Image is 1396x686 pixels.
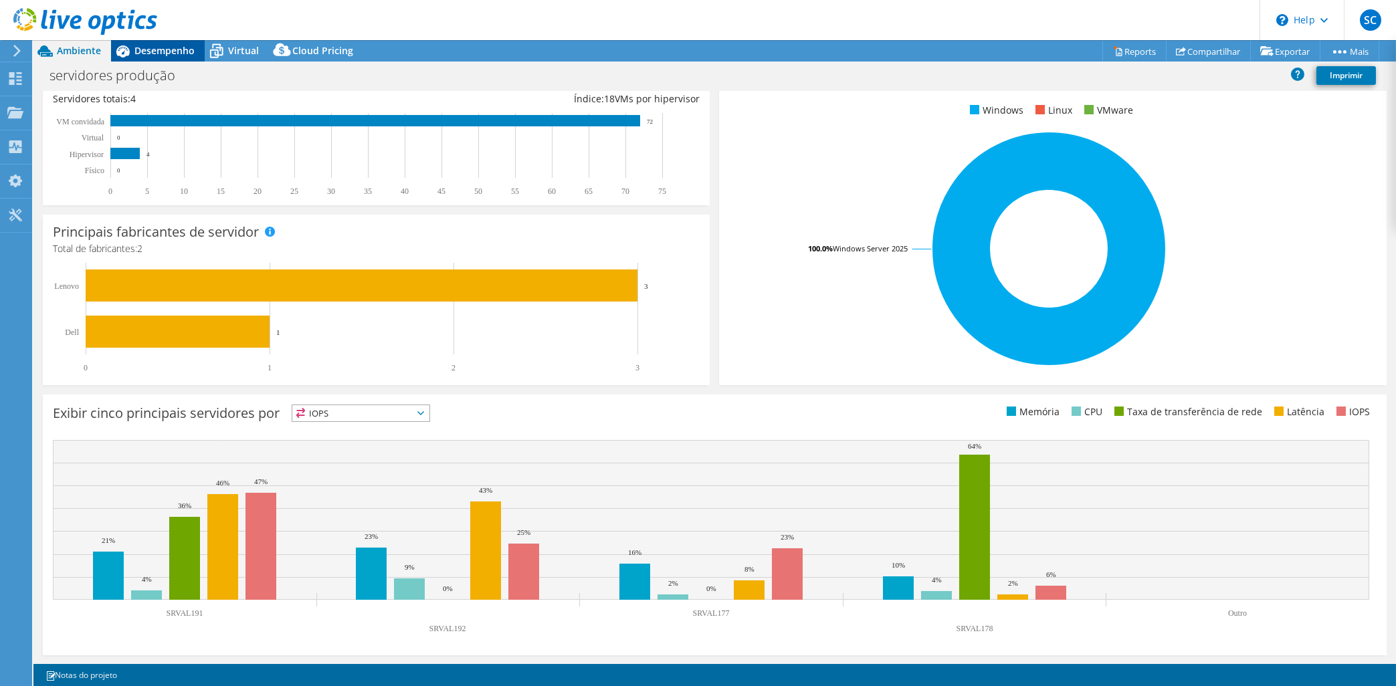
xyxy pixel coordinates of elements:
[137,242,142,255] span: 2
[276,328,280,336] text: 1
[429,624,466,633] text: SRVAL192
[134,44,195,57] span: Desempenho
[706,584,716,592] text: 0%
[1360,9,1381,31] span: SC
[180,187,188,196] text: 10
[1228,608,1247,618] text: Outro
[635,363,639,372] text: 3
[216,479,229,487] text: 46%
[56,117,104,126] text: VM convidada
[668,579,678,587] text: 2%
[479,486,492,494] text: 43%
[647,118,653,125] text: 72
[108,187,112,196] text: 0
[217,187,225,196] text: 15
[437,187,445,196] text: 45
[167,608,203,618] text: SRVAL191
[833,243,908,253] tspan: Windows Server 2025
[102,536,115,544] text: 21%
[443,584,453,592] text: 0%
[1276,14,1288,26] svg: \n
[957,624,993,633] text: SRVAL178
[892,561,905,569] text: 10%
[585,187,593,196] text: 65
[693,608,730,618] text: SRVAL177
[1046,570,1056,578] text: 6%
[142,575,152,583] text: 4%
[1320,41,1379,62] a: Mais
[781,533,794,541] text: 23%
[604,92,615,105] span: 18
[130,92,136,105] span: 4
[1081,103,1133,118] li: VMware
[1111,405,1262,419] li: Taxa de transferência de rede
[968,442,981,450] text: 64%
[1271,405,1324,419] li: Latência
[517,528,530,536] text: 25%
[1166,41,1251,62] a: Compartilhar
[621,187,629,196] text: 70
[254,477,268,485] text: 47%
[548,187,556,196] text: 60
[327,187,335,196] text: 30
[65,328,79,337] text: Dell
[54,281,79,291] text: Lenovo
[254,187,262,196] text: 20
[82,133,104,142] text: Virtual
[967,103,1023,118] li: Windows
[70,150,104,159] text: Hipervisor
[146,151,150,158] text: 4
[53,225,259,239] h3: Principais fabricantes de servidor
[628,548,641,556] text: 16%
[1333,405,1370,419] li: IOPS
[364,187,372,196] text: 35
[178,501,191,509] text: 36%
[1316,66,1376,85] a: Imprimir
[268,363,272,372] text: 1
[377,92,700,106] div: Índice: VMs por hipervisor
[744,565,755,573] text: 8%
[474,187,482,196] text: 50
[53,92,377,106] div: Servidores totais:
[511,187,519,196] text: 55
[1068,405,1102,419] li: CPU
[452,363,456,372] text: 2
[1102,41,1167,62] a: Reports
[85,166,104,175] tspan: Físico
[808,243,833,253] tspan: 100.0%
[401,187,409,196] text: 40
[36,667,126,683] a: Notas do projeto
[57,44,101,57] span: Ambiente
[290,187,298,196] text: 25
[292,405,429,421] span: IOPS
[1250,41,1320,62] a: Exportar
[658,187,666,196] text: 75
[1008,579,1018,587] text: 2%
[117,134,120,141] text: 0
[228,44,259,57] span: Virtual
[53,241,700,256] h4: Total de fabricantes:
[405,563,415,571] text: 9%
[644,282,648,290] text: 3
[365,532,378,540] text: 23%
[43,68,196,83] h1: servidores produção
[145,187,149,196] text: 5
[117,167,120,174] text: 0
[932,576,942,584] text: 4%
[1003,405,1060,419] li: Memória
[1032,103,1072,118] li: Linux
[292,44,353,57] span: Cloud Pricing
[84,363,88,372] text: 0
